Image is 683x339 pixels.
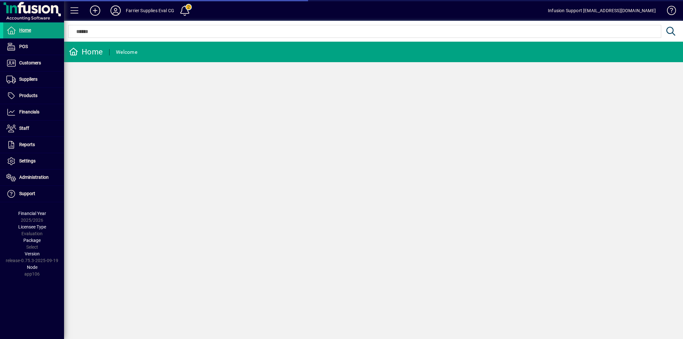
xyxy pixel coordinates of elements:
[3,169,64,186] a: Administration
[3,71,64,87] a: Suppliers
[105,5,126,16] button: Profile
[3,186,64,202] a: Support
[85,5,105,16] button: Add
[19,126,29,131] span: Staff
[19,77,37,82] span: Suppliers
[3,55,64,71] a: Customers
[3,153,64,169] a: Settings
[19,60,41,65] span: Customers
[69,47,103,57] div: Home
[548,5,656,16] div: Infusion Support [EMAIL_ADDRESS][DOMAIN_NAME]
[3,137,64,153] a: Reports
[3,39,64,55] a: POS
[3,104,64,120] a: Financials
[3,88,64,104] a: Products
[662,1,675,22] a: Knowledge Base
[19,44,28,49] span: POS
[27,265,37,270] span: Node
[18,211,46,216] span: Financial Year
[126,5,174,16] div: Farrier Supplies Eval CG
[116,47,137,57] div: Welcome
[23,238,41,243] span: Package
[19,158,36,163] span: Settings
[19,28,31,33] span: Home
[19,142,35,147] span: Reports
[19,109,39,114] span: Financials
[3,120,64,136] a: Staff
[25,251,40,256] span: Version
[18,224,46,229] span: Licensee Type
[19,175,49,180] span: Administration
[19,191,35,196] span: Support
[19,93,37,98] span: Products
